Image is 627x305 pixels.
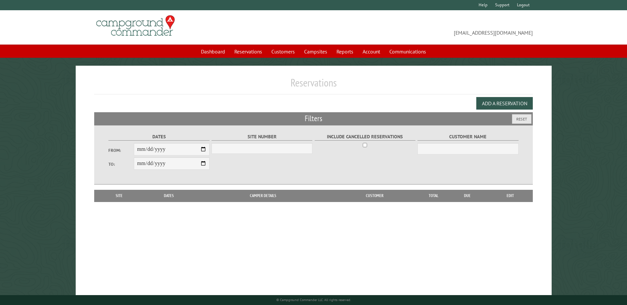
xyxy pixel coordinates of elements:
[94,76,532,94] h1: Reservations
[314,18,533,37] span: [EMAIL_ADDRESS][DOMAIN_NAME]
[141,190,197,202] th: Dates
[329,190,420,202] th: Customer
[300,45,331,58] a: Campsites
[512,114,531,124] button: Reset
[212,133,312,141] label: Site Number
[108,161,134,167] label: To:
[420,190,447,202] th: Total
[94,13,177,39] img: Campground Commander
[197,45,229,58] a: Dashboard
[476,97,533,110] button: Add a Reservation
[197,190,329,202] th: Camper Details
[276,298,351,302] small: © Campground Commander LLC. All rights reserved.
[267,45,299,58] a: Customers
[98,190,140,202] th: Site
[385,45,430,58] a: Communications
[108,133,209,141] label: Dates
[447,190,488,202] th: Due
[94,112,532,125] h2: Filters
[359,45,384,58] a: Account
[488,190,533,202] th: Edit
[108,147,134,153] label: From:
[417,133,518,141] label: Customer Name
[230,45,266,58] a: Reservations
[333,45,357,58] a: Reports
[315,133,415,141] label: Include Cancelled Reservations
